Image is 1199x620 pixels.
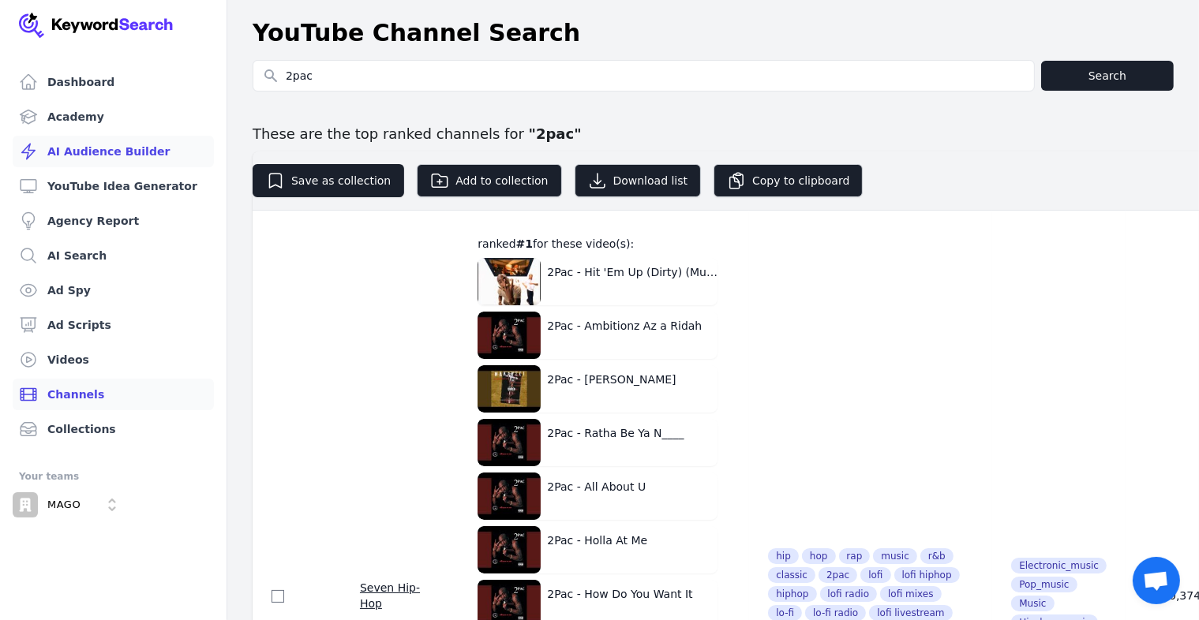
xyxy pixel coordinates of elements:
[13,344,214,375] a: Videos
[575,164,702,197] button: Download list
[360,581,420,610] span: Seven Hip-Hop
[13,170,214,202] a: YouTube Idea Generator
[19,13,174,38] img: Your Company
[516,237,533,250] b: # 1
[1041,61,1174,91] button: Search
[13,101,214,133] a: Academy
[768,586,816,602] span: hiphop
[13,492,125,517] button: Open organization switcher
[920,548,954,564] span: r&b
[1011,577,1077,592] span: Pop_music
[417,164,561,197] button: Add to collection
[13,379,214,410] a: Channels
[1133,557,1180,604] div: Open chat
[253,61,1034,91] input: Search
[768,548,799,564] span: hip
[894,567,960,583] span: lofi hiphop
[880,586,941,602] span: lofi mixes
[13,413,214,445] a: Collections
[13,205,214,237] a: Agency Report
[13,309,214,341] a: Ad Scripts
[13,275,214,306] a: Ad Spy
[253,19,580,47] h1: YouTube Channel Search
[873,548,916,564] span: music
[714,164,863,197] button: Copy to clipboard
[13,136,214,167] a: AI Audience Builder
[478,236,718,252] span: ranked for these video(s):
[819,567,857,583] span: 2pac
[13,240,214,271] a: AI Search
[19,467,208,486] div: Your teams
[1011,596,1054,611] span: Music
[768,567,815,583] span: classic
[272,590,284,603] input: Toggle Row Selected
[529,125,582,142] span: " 2pac "
[860,567,890,583] span: lofi
[820,586,878,602] span: lofi radio
[1011,558,1107,573] span: Electronic_music
[13,66,214,98] a: Dashboard
[839,548,871,564] span: rap
[13,492,38,517] img: MAGO
[47,498,81,512] p: MAGO
[253,164,404,197] button: Save as collection
[802,548,836,564] span: hop
[253,123,582,145] div: These are the top ranked channels for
